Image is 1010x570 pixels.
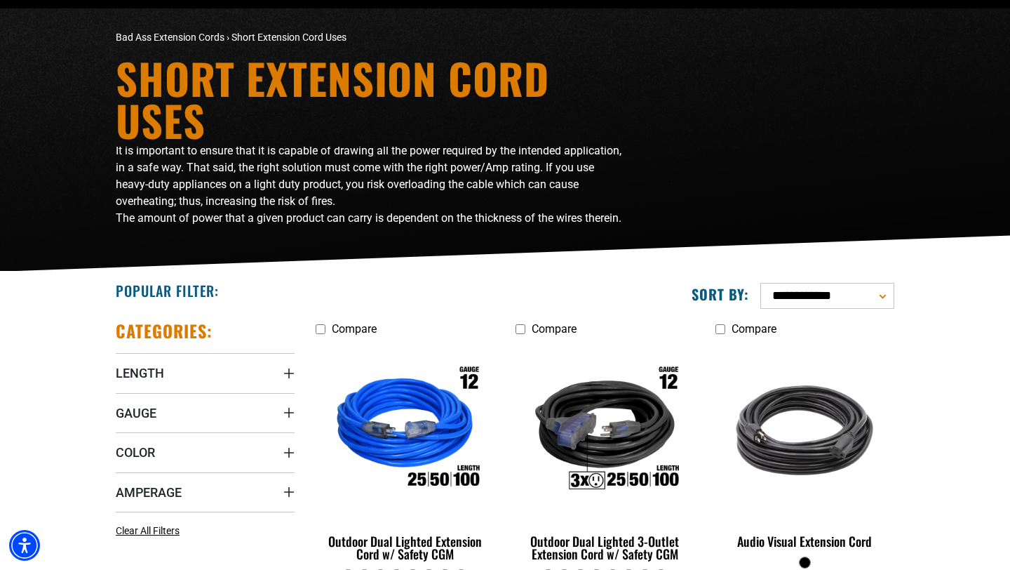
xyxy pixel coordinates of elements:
h1: Short Extension Cord Uses [116,57,628,141]
img: Outdoor Dual Lighted 3-Outlet Extension Cord w/ Safety CGM [516,350,693,511]
nav: breadcrumbs [116,30,628,45]
span: Amperage [116,484,182,501]
summary: Color [116,432,295,472]
span: Length [116,365,164,381]
summary: Gauge [116,393,295,432]
summary: Length [116,353,295,392]
div: Accessibility Menu [9,530,40,561]
span: Compare [532,322,577,336]
a: black Audio Visual Extension Cord [715,343,894,556]
span: Compare [332,322,377,336]
span: Compare [732,322,776,336]
a: Bad Ass Extension Cords [116,32,224,43]
div: Outdoor Dual Lighted Extension Cord w/ Safety CGM [316,535,494,560]
div: Outdoor Dual Lighted 3-Outlet Extension Cord w/ Safety CGM [516,535,694,560]
a: Outdoor Dual Lighted Extension Cord w/ Safety CGM Outdoor Dual Lighted Extension Cord w/ Safety CGM [316,343,494,569]
p: It is important to ensure that it is capable of drawing all the power required by the intended ap... [116,142,628,210]
a: Clear All Filters [116,524,185,538]
a: Outdoor Dual Lighted 3-Outlet Extension Cord w/ Safety CGM Outdoor Dual Lighted 3-Outlet Extensio... [516,343,694,569]
span: › [227,32,229,43]
h2: Popular Filter: [116,281,219,300]
span: Color [116,444,155,460]
p: The amount of power that a given product can carry is dependent on the thickness of the wires the... [116,210,628,260]
summary: Amperage [116,472,295,512]
span: Clear All Filters [116,525,180,536]
img: Outdoor Dual Lighted Extension Cord w/ Safety CGM [317,350,494,511]
label: Sort by: [692,285,749,303]
span: Gauge [116,405,156,421]
img: black [716,350,893,511]
span: Short Extension Cord Uses [231,32,346,43]
div: Audio Visual Extension Cord [715,535,894,548]
h2: Categories: [116,320,213,342]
